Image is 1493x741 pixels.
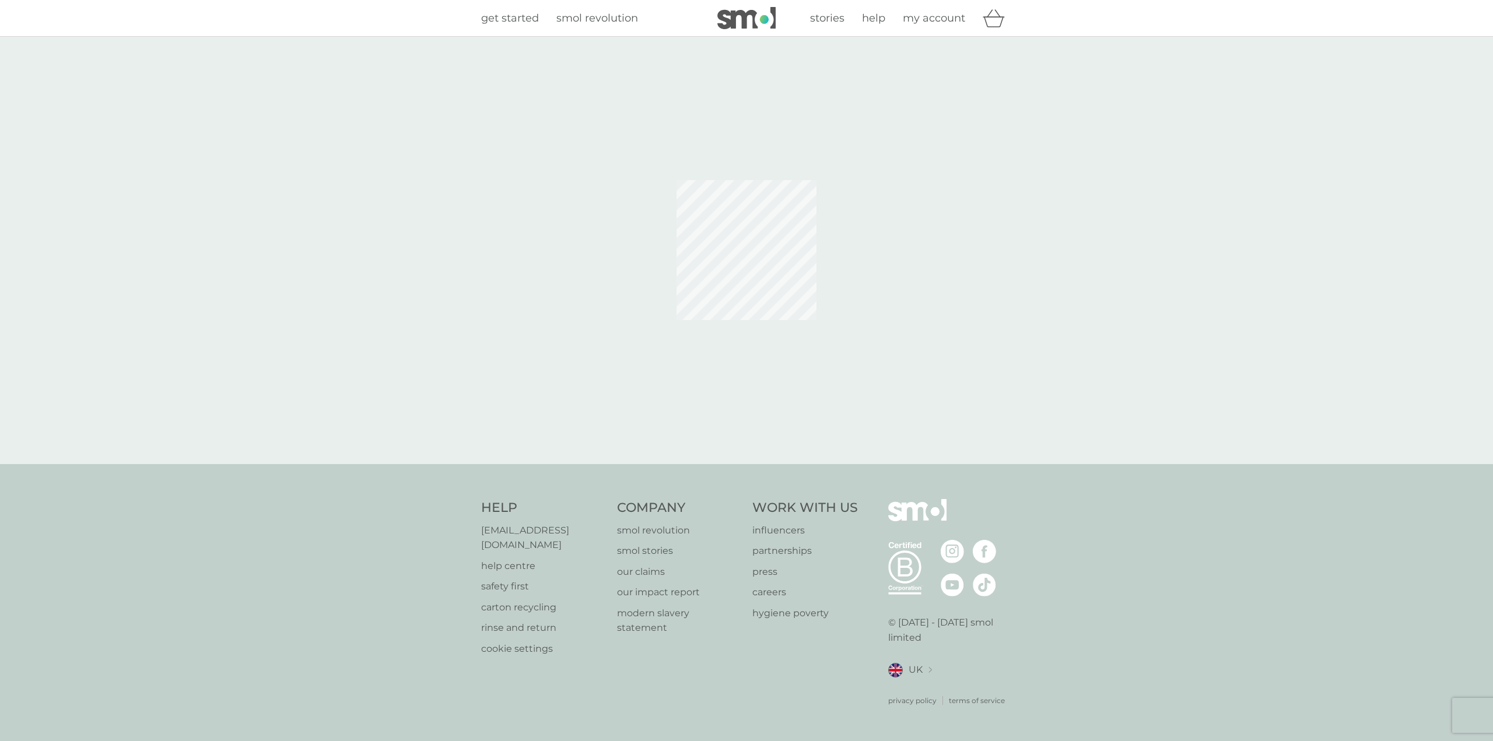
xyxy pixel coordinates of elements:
[888,499,947,539] img: smol
[717,7,776,29] img: smol
[481,12,539,24] span: get started
[481,499,605,517] h4: Help
[617,499,741,517] h4: Company
[810,12,844,24] span: stories
[862,12,885,24] span: help
[752,564,858,580] a: press
[903,12,965,24] span: my account
[973,573,996,596] img: visit the smol Tiktok page
[481,600,605,615] a: carton recycling
[481,559,605,574] a: help centre
[481,523,605,553] a: [EMAIL_ADDRESS][DOMAIN_NAME]
[617,564,741,580] a: our claims
[941,540,964,563] img: visit the smol Instagram page
[909,662,923,677] span: UK
[983,6,1012,30] div: basket
[556,12,638,24] span: smol revolution
[617,606,741,635] a: modern slavery statement
[617,585,741,600] a: our impact report
[617,523,741,538] a: smol revolution
[617,543,741,559] a: smol stories
[752,606,858,621] a: hygiene poverty
[903,10,965,27] a: my account
[752,585,858,600] a: careers
[949,695,1005,706] a: terms of service
[888,695,937,706] a: privacy policy
[928,667,932,673] img: select a new location
[810,10,844,27] a: stories
[481,620,605,635] a: rinse and return
[481,641,605,656] a: cookie settings
[752,499,858,517] h4: Work With Us
[481,579,605,594] a: safety first
[862,10,885,27] a: help
[752,543,858,559] a: partnerships
[888,663,903,677] img: UK flag
[973,540,996,563] img: visit the smol Facebook page
[481,10,539,27] a: get started
[752,523,858,538] a: influencers
[888,615,1012,645] p: © [DATE] - [DATE] smol limited
[556,10,638,27] a: smol revolution
[941,573,964,596] img: visit the smol Youtube page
